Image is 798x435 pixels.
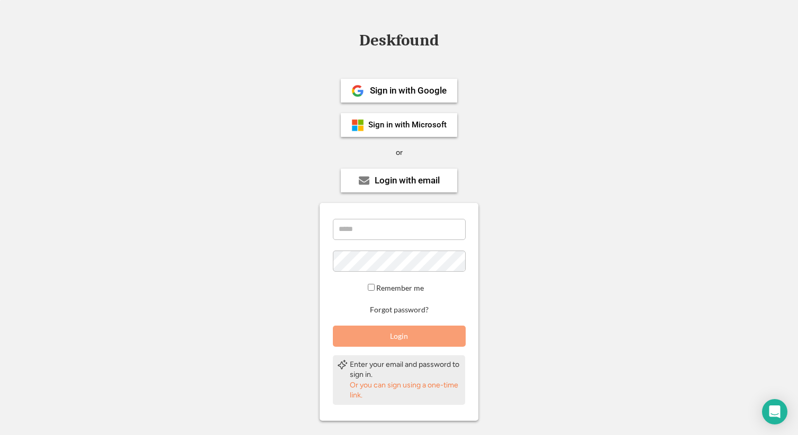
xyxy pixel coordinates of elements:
[354,32,444,49] div: Deskfound
[368,305,430,315] button: Forgot password?
[376,283,424,292] label: Remember me
[762,399,787,424] div: Open Intercom Messenger
[370,86,447,95] div: Sign in with Google
[350,359,461,380] div: Enter your email and password to sign in.
[351,85,364,97] img: 1024px-Google__G__Logo.svg.png
[368,121,447,129] div: Sign in with Microsoft
[350,380,461,401] div: Or you can sign using a one-time link.
[333,326,466,347] button: Login
[396,147,403,158] div: or
[351,119,364,132] img: ms-symbollockup_mssymbol_19.png
[375,176,440,185] div: Login with email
